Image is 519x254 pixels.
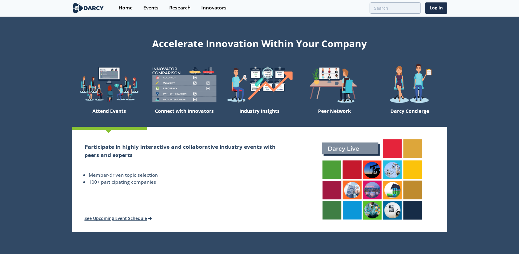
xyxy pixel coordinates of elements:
h2: Participate in highly interactive and collaborative industry events with peers and experts [84,143,284,159]
li: 100+ participating companies [89,179,284,186]
img: welcome-attend-b816887fc24c32c29d1763c6e0ddb6e6.png [297,63,372,106]
div: Events [143,5,159,10]
a: Log In [425,2,447,14]
li: Member-driven topic selection [89,172,284,179]
div: Research [169,5,191,10]
div: Industry Insights [222,106,297,127]
a: See Upcoming Event Schedule [84,215,152,221]
img: welcome-concierge-wide-20dccca83e9cbdbb601deee24fb8df72.png [372,63,447,106]
input: Advanced Search [370,2,421,14]
img: welcome-find-a12191a34a96034fcac36f4ff4d37733.png [222,63,297,106]
img: welcome-explore-560578ff38cea7c86bcfe544b5e45342.png [72,63,147,106]
div: Darcy Concierge [372,106,447,127]
div: Connect with Innovators [147,106,222,127]
div: Home [119,5,133,10]
div: Accelerate Innovation Within Your Company [72,34,447,50]
img: welcome-compare-1b687586299da8f117b7ac84fd957760.png [147,63,222,106]
img: attend-events-831e21027d8dfeae142a4bc70e306247.png [316,133,429,226]
div: Attend Events [72,106,147,127]
div: Innovators [201,5,227,10]
img: logo-wide.svg [72,3,105,13]
div: Peer Network [297,106,372,127]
